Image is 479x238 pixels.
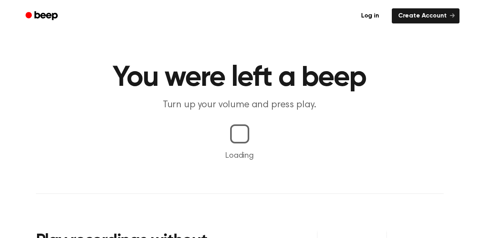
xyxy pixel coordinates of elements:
h1: You were left a beep [36,64,444,92]
p: Loading [10,150,469,162]
a: Create Account [392,8,459,23]
a: Beep [20,8,65,24]
p: Turn up your volume and press play. [87,99,393,112]
a: Log in [353,7,387,25]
